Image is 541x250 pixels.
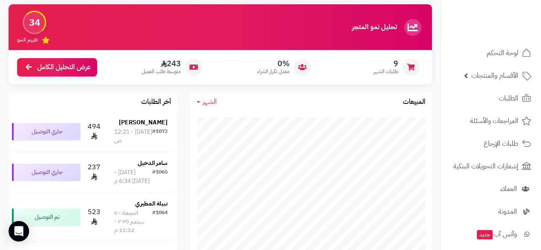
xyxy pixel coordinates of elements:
[446,201,536,222] a: المدونة
[403,98,426,106] h3: المبيعات
[84,112,104,152] td: 494
[197,97,217,107] a: الشهر
[12,209,80,226] div: تم التوصيل
[446,224,536,244] a: وآتس آبجديد
[152,168,168,185] div: #1065
[84,193,104,241] td: 523
[17,58,97,76] a: عرض التحليل الكامل
[499,92,518,104] span: الطلبات
[446,179,536,199] a: العملاء
[135,199,168,208] strong: نبيلة المطيري
[17,36,38,44] span: تقييم النمو
[446,133,536,154] a: طلبات الإرجاع
[487,47,518,59] span: لوحة التحكم
[470,115,518,127] span: المراجعات والأسئلة
[477,230,493,239] span: جديد
[203,97,217,107] span: الشهر
[446,88,536,109] a: الطلبات
[446,156,536,176] a: إشعارات التحويلات البنكية
[142,68,181,75] span: متوسط طلب العميل
[471,70,518,82] span: الأقسام والمنتجات
[498,206,517,218] span: المدونة
[500,183,517,195] span: العملاء
[373,68,398,75] span: طلبات الشهر
[37,62,91,72] span: عرض التحليل الكامل
[484,138,518,150] span: طلبات الإرجاع
[446,43,536,63] a: لوحة التحكم
[483,18,533,36] img: logo-2.png
[114,209,152,235] div: الجمعة - ٥ سبتمبر ٢٠٢٥ - 11:32 م
[119,118,168,127] strong: [PERSON_NAME]
[12,164,80,181] div: جاري التوصيل
[114,128,152,145] div: [DATE] - 12:21 ص
[453,160,518,172] span: إشعارات التحويلات البنكية
[446,111,536,131] a: المراجعات والأسئلة
[152,209,168,235] div: #1064
[12,123,80,140] div: جاري التوصيل
[373,59,398,68] span: 9
[114,168,152,185] div: [DATE] - [DATE] 6:34 م
[352,24,397,31] h3: تحليل نمو المتجر
[142,59,181,68] span: 243
[9,221,29,241] div: Open Intercom Messenger
[257,68,290,75] span: معدل تكرار الشراء
[84,152,104,192] td: 237
[257,59,290,68] span: 0%
[138,159,168,168] strong: سامر الدخيل
[152,128,168,145] div: #1072
[141,98,171,106] h3: آخر الطلبات
[476,228,517,240] span: وآتس آب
